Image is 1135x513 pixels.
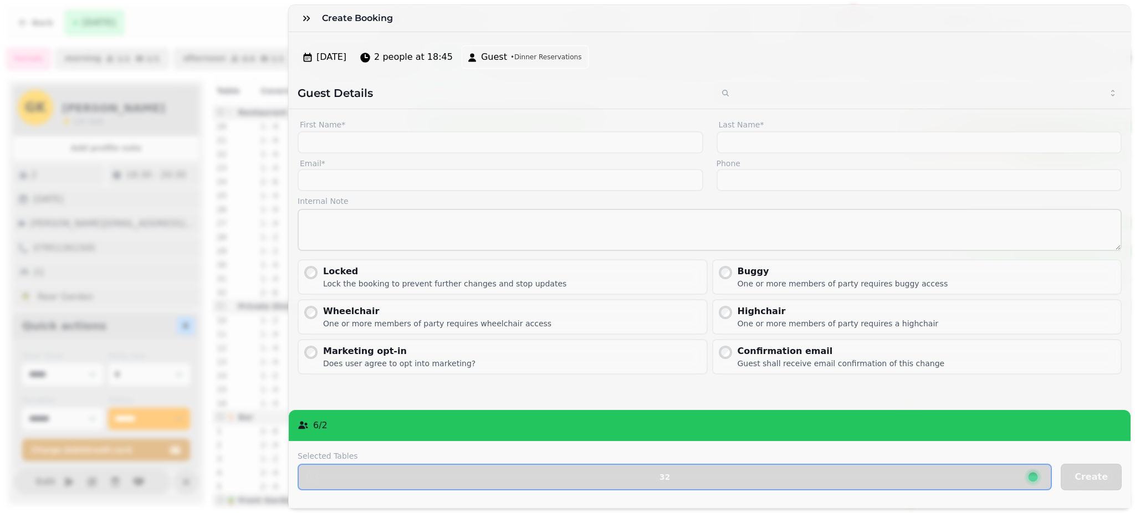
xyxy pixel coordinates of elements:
[738,265,948,278] div: Buggy
[323,318,551,329] div: One or more members of party requires wheelchair access
[481,50,507,64] span: Guest
[1075,473,1108,481] span: Create
[738,358,945,369] div: Guest shall receive email confirmation of this change
[738,345,945,358] div: Confirmation email
[738,278,948,289] div: One or more members of party requires buggy access
[1061,464,1122,490] button: Create
[298,464,1052,490] button: 32
[323,305,551,318] div: Wheelchair
[323,265,566,278] div: Locked
[717,118,1122,131] label: Last Name*
[717,158,1122,169] label: Phone
[738,318,939,329] div: One or more members of party requires a highchair
[298,158,703,169] label: Email*
[323,345,476,358] div: Marketing opt-in
[298,450,1052,461] label: Selected Tables
[374,50,453,64] span: 2 people at 18:45
[298,118,703,131] label: First Name*
[298,196,1122,207] label: Internal Note
[323,278,566,289] div: Lock the booking to prevent further changes and stop updates
[659,473,670,481] p: 32
[298,85,705,101] h2: Guest Details
[510,53,581,61] span: • Dinner Reservations
[322,12,397,25] h3: Create Booking
[316,50,346,64] span: [DATE]
[323,358,476,369] div: Does user agree to opt into marketing?
[313,419,328,432] p: 6 / 2
[738,305,939,318] div: Highchair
